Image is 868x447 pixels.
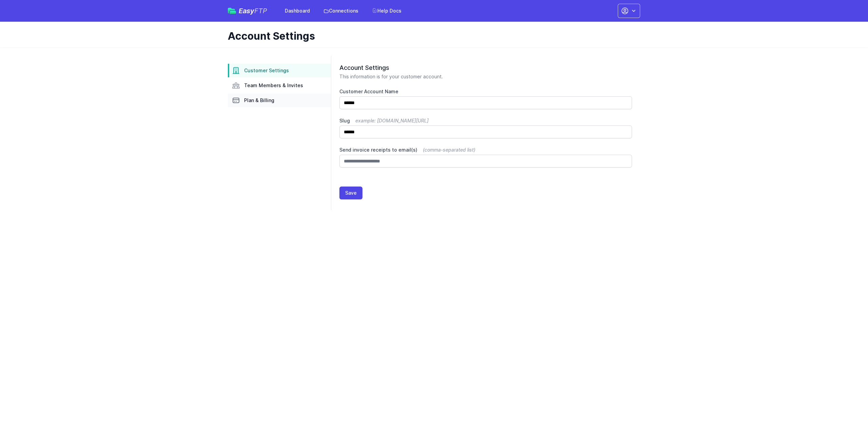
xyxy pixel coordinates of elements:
[834,413,860,439] iframe: Drift Widget Chat Controller
[228,8,236,14] img: easyftp_logo.png
[244,67,289,74] span: Customer Settings
[339,64,632,72] h2: Account Settings
[281,5,314,17] a: Dashboard
[339,147,632,153] label: Send invoice receipts to email(s)
[228,79,331,92] a: Team Members & Invites
[228,64,331,77] a: Customer Settings
[228,7,267,14] a: EasyFTP
[355,118,429,123] span: example: [DOMAIN_NAME][URL]
[339,88,632,95] label: Customer Account Name
[319,5,362,17] a: Connections
[339,73,632,80] p: This information is for your customer account.
[368,5,406,17] a: Help Docs
[339,117,632,124] label: Slug
[228,94,331,107] a: Plan & Billing
[254,7,267,15] span: FTP
[228,30,635,42] h1: Account Settings
[239,7,267,14] span: Easy
[339,187,362,199] button: Save
[244,82,303,89] span: Team Members & Invites
[244,97,274,104] span: Plan & Billing
[423,147,475,153] span: (comma-separated list)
